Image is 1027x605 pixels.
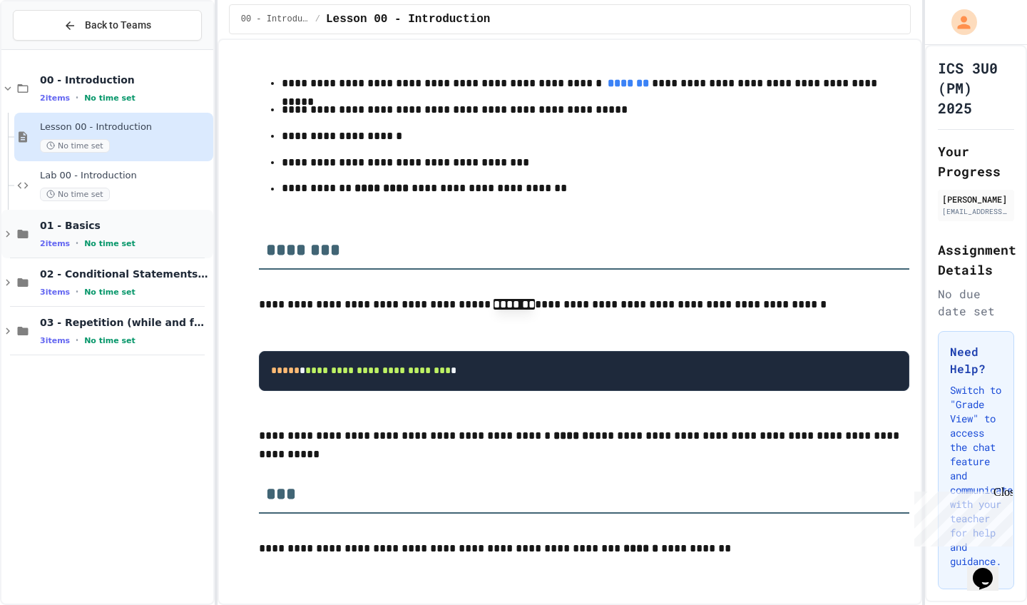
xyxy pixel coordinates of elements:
[40,316,210,329] span: 03 - Repetition (while and for)
[84,239,136,248] span: No time set
[40,188,110,201] span: No time set
[315,14,320,25] span: /
[967,548,1013,591] iframe: chat widget
[40,239,70,248] span: 2 items
[938,240,1014,280] h2: Assignment Details
[938,285,1014,320] div: No due date set
[84,93,136,103] span: No time set
[40,288,70,297] span: 3 items
[84,288,136,297] span: No time set
[936,6,981,39] div: My Account
[40,121,210,133] span: Lesson 00 - Introduction
[950,383,1002,569] p: Switch to "Grade View" to access the chat feature and communicate with your teacher for help and ...
[84,336,136,345] span: No time set
[942,206,1010,217] div: [EMAIL_ADDRESS][DOMAIN_NAME]
[40,170,210,182] span: Lab 00 - Introduction
[76,286,78,298] span: •
[950,343,1002,377] h3: Need Help?
[85,18,151,33] span: Back to Teams
[13,10,202,41] button: Back to Teams
[938,58,1014,118] h1: ICS 3U0 (PM) 2025
[40,336,70,345] span: 3 items
[76,335,78,346] span: •
[241,14,310,25] span: 00 - Introduction
[76,238,78,249] span: •
[326,11,490,28] span: Lesson 00 - Introduction
[909,486,1013,546] iframe: chat widget
[40,73,210,86] span: 00 - Introduction
[40,93,70,103] span: 2 items
[938,141,1014,181] h2: Your Progress
[942,193,1010,205] div: [PERSON_NAME]
[6,6,98,91] div: Chat with us now!Close
[40,219,210,232] span: 01 - Basics
[76,92,78,103] span: •
[40,268,210,280] span: 02 - Conditional Statements (if)
[40,139,110,153] span: No time set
